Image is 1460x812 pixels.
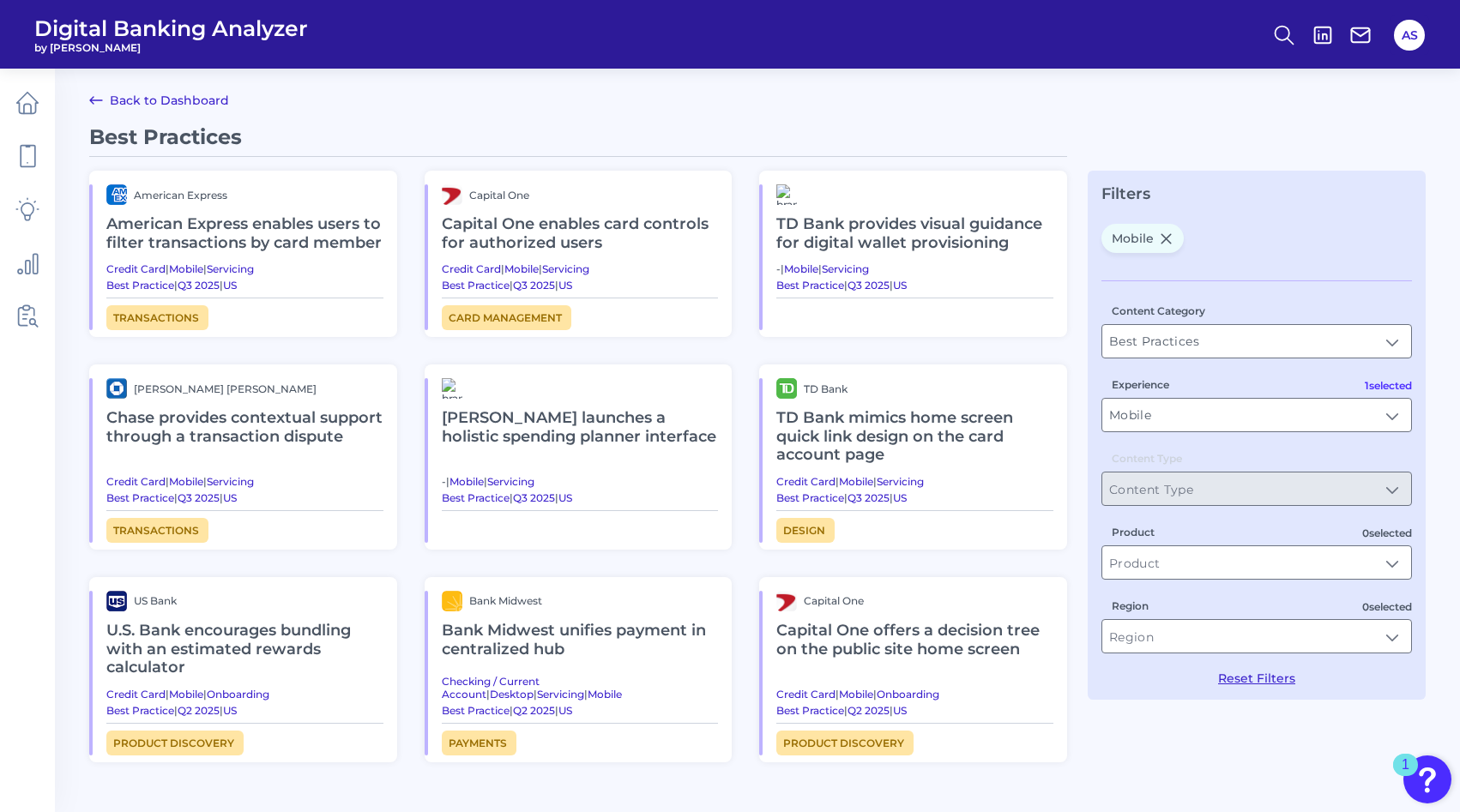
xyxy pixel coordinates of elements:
[174,491,178,504] span: |
[469,189,529,201] span: Capital One
[203,475,207,488] span: |
[1101,224,1184,253] span: Mobile
[776,518,835,543] a: Design
[469,594,542,607] span: Bank Midwest
[877,688,939,701] a: Onboarding
[442,731,516,755] a: Payments
[442,184,462,205] img: brand logo
[442,704,510,717] a: Best Practice
[89,90,229,111] a: Back to Dashboard
[776,262,781,275] span: -
[510,279,513,292] span: |
[134,594,177,607] span: US Bank
[804,594,864,607] span: Capital One
[106,475,166,488] a: Credit Card
[513,279,555,292] a: Q3 2025
[220,704,223,717] span: |
[178,491,220,504] a: Q3 2025
[442,262,501,275] a: Credit Card
[203,688,207,701] span: |
[776,205,1053,262] h2: TD Bank provides visual guidance for digital wallet provisioning
[106,262,166,275] a: Credit Card
[442,279,510,292] a: Best Practice
[178,704,220,717] a: Q2 2025
[106,378,127,399] img: brand logo
[893,704,907,717] a: US
[839,688,873,701] a: Mobile
[486,688,490,701] span: |
[781,262,784,275] span: |
[848,279,890,292] a: Q3 2025
[893,491,907,504] a: US
[442,611,719,669] h2: Bank Midwest unifies payment in centralized hub
[890,704,893,717] span: |
[1101,184,1150,203] span: Filters
[776,378,797,399] img: brand logo
[106,731,244,755] a: Product discovery
[776,378,1053,399] a: brand logoTD Bank
[223,704,237,717] a: US
[174,279,178,292] span: |
[106,704,174,717] a: Best Practice
[776,704,844,717] a: Best Practice
[504,262,539,275] a: Mobile
[442,305,571,330] a: Card management
[1402,765,1409,787] div: 1
[1112,378,1169,391] label: Experience
[1112,526,1155,538] label: Product
[588,688,622,701] a: Mobile
[34,15,308,41] span: Digital Banking Analyzer
[223,491,237,504] a: US
[836,688,839,701] span: |
[220,491,223,504] span: |
[106,184,127,205] img: brand logo
[555,279,558,292] span: |
[106,399,383,456] h2: Chase provides contextual support through a transaction dispute
[877,475,924,488] a: Servicing
[178,279,220,292] a: Q3 2025
[106,591,127,611] img: brand logo
[776,611,1053,669] h2: Capital One offers a decision tree on the public site home screen
[1403,755,1451,803] button: Open Resource Center, 1 new notification
[166,262,169,275] span: |
[558,704,572,717] a: US
[134,382,317,395] span: [PERSON_NAME] [PERSON_NAME]
[1102,472,1411,505] input: Content Type
[1102,546,1411,579] input: Product
[166,475,169,488] span: |
[890,491,893,504] span: |
[442,378,719,399] a: brand logo
[166,688,169,701] span: |
[776,731,914,755] a: Product discovery
[776,279,844,292] a: Best Practice
[513,704,555,717] a: Q2 2025
[534,688,537,701] span: |
[893,279,907,292] a: US
[873,475,877,488] span: |
[106,378,383,399] a: brand logo[PERSON_NAME] [PERSON_NAME]
[223,279,237,292] a: US
[844,704,848,717] span: |
[558,279,572,292] a: US
[442,591,462,611] img: brand logo
[169,688,203,701] a: Mobile
[776,184,1053,205] a: brand logo
[207,688,269,701] a: Onboarding
[134,189,227,201] span: American Express
[207,262,254,275] a: Servicing
[442,399,719,456] h2: [PERSON_NAME] launches a holistic spending planner interface
[203,262,207,275] span: |
[839,475,873,488] a: Mobile
[106,518,208,543] a: Transactions
[169,262,203,275] a: Mobile
[513,491,555,504] a: Q3 2025
[106,305,208,330] a: Transactions
[442,475,446,488] span: -
[449,475,484,488] a: Mobile
[836,475,839,488] span: |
